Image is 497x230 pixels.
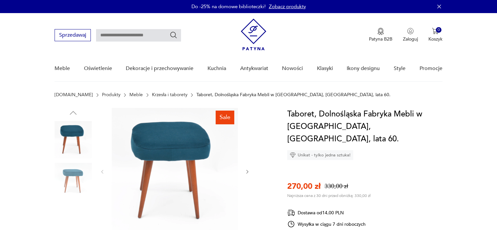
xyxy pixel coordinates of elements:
[129,92,143,97] a: Meble
[216,111,234,124] div: Sale
[55,56,70,81] a: Meble
[403,28,418,42] button: Zaloguj
[403,36,418,42] p: Zaloguj
[287,108,442,145] h1: Taboret, Dolnośląska Fabryka Mebli w [GEOGRAPHIC_DATA], [GEOGRAPHIC_DATA], lata 60.
[269,3,306,10] a: Zobacz produkty
[428,36,442,42] p: Koszyk
[287,220,366,228] div: Wysyłka w ciągu 7 dni roboczych
[324,182,348,190] p: 330,00 zł
[394,56,406,81] a: Style
[102,92,121,97] a: Produkty
[55,29,91,41] button: Sprzedawaj
[191,3,266,10] p: Do -25% na domowe biblioteczki!
[152,92,188,97] a: Krzesła i taborety
[407,28,414,34] img: Ikonka użytkownika
[420,56,442,81] a: Promocje
[240,56,268,81] a: Antykwariat
[55,121,92,158] img: Zdjęcie produktu Taboret, Dolnośląska Fabryka Mebli w Świebodzicach, Polska, lata 60.
[196,92,390,97] p: Taboret, Dolnośląska Fabryka Mebli w [GEOGRAPHIC_DATA], [GEOGRAPHIC_DATA], lata 60.
[55,92,93,97] a: [DOMAIN_NAME]
[377,28,384,35] img: Ikona medalu
[287,181,321,192] p: 270,00 zł
[432,28,439,34] img: Ikona koszyka
[317,56,333,81] a: Klasyki
[126,56,193,81] a: Dekoracje i przechowywanie
[369,36,392,42] p: Patyna B2B
[428,28,442,42] button: 0Koszyk
[287,209,295,217] img: Ikona dostawy
[287,193,371,198] p: Najniższa cena z 30 dni przed obniżką: 330,00 zł
[287,209,366,217] div: Dostawa od 14,00 PLN
[369,28,392,42] button: Patyna B2B
[282,56,303,81] a: Nowości
[347,56,380,81] a: Ikony designu
[436,27,441,33] div: 0
[55,33,91,38] a: Sprzedawaj
[290,152,296,158] img: Ikona diamentu
[84,56,112,81] a: Oświetlenie
[170,31,177,39] button: Szukaj
[55,163,92,200] img: Zdjęcie produktu Taboret, Dolnośląska Fabryka Mebli w Świebodzicach, Polska, lata 60.
[287,150,353,160] div: Unikat - tylko jedna sztuka!
[207,56,226,81] a: Kuchnia
[369,28,392,42] a: Ikona medaluPatyna B2B
[241,19,266,50] img: Patyna - sklep z meblami i dekoracjami vintage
